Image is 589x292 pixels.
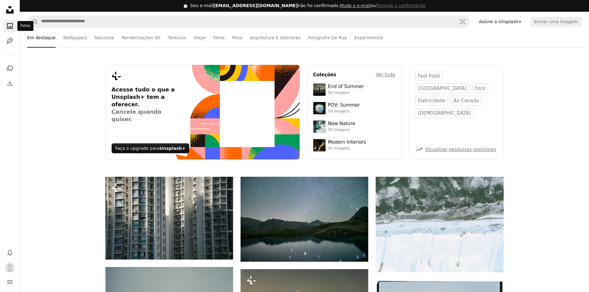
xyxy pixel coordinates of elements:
[313,102,326,114] img: premium_photo-1753820185677-ab78a372b033
[168,28,186,48] a: Texturas
[4,77,16,89] a: Histórico de downloads
[4,35,16,47] a: Ilustrações
[328,84,364,90] div: End of Summer
[475,17,526,27] a: Assine a Unsplash+
[27,15,470,28] form: Pesquise conteúdo visual em todo o site
[376,222,503,227] a: Paisagem coberta de neve com água congelada
[112,143,190,153] div: Faça o upgrade para
[313,83,395,96] a: End of Summer50 imagens
[415,96,448,106] a: eletricidade
[450,96,481,106] a: Air Canada
[112,86,175,123] h3: Acesse tudo o que a Unsplash+ tem a oferecer.
[328,109,360,114] div: 50 imagens
[415,108,474,118] a: [DEMOGRAPHIC_DATA]
[415,71,443,81] a: fast food
[5,262,15,272] img: Avatar do usuário Yago Santana
[328,102,360,108] div: POV: Summer
[328,128,355,133] div: 50 imagens
[250,28,301,48] a: Arquitetura E Interiores
[213,3,298,8] span: [EMAIL_ADDRESS][DOMAIN_NAME]
[160,146,186,151] strong: Unsplash+
[472,83,488,93] a: foco
[194,28,206,48] a: Viajar
[105,215,233,221] a: Prédios de apartamentos altos com muitas janelas e varandas.
[4,246,16,259] button: Notificações
[4,20,16,32] a: Fotos
[313,71,336,78] h4: Coleções
[105,177,233,260] img: Prédios de apartamentos altos com muitas janelas e varandas.
[122,28,160,48] a: Renderizações 3D
[328,139,366,146] div: Modern Interiors
[112,108,175,123] span: Cancele quando quiser.
[531,17,582,27] button: Enviar uma imagem
[313,139,326,151] img: premium_photo-1747189286942-bc91257a2e39
[415,83,470,93] a: [GEOGRAPHIC_DATA]
[105,65,300,159] a: Acesse tudo o que a Unsplash+ tem a oferecer.Cancele quando quiser.Faça o upgrade paraUnsplash+
[455,16,470,28] button: Pesquisa visual
[340,3,371,8] a: Mude o e-mail
[4,4,16,17] a: Início — Unsplash
[313,83,326,96] img: premium_photo-1754398386796-ea3dec2a6302
[376,3,425,9] button: Reenvie a confirmação
[190,3,425,9] div: Seu e-mail não foi confirmado.
[4,62,16,74] a: Coleções
[63,28,87,48] a: Wallpapers
[241,216,368,222] a: Céu noturno estrelado sobre um lago calmo da montanha
[241,177,368,262] img: Céu noturno estrelado sobre um lago calmo da montanha
[376,71,395,78] a: Ver tudo
[354,28,383,48] a: Experimental
[95,28,114,48] a: Natureza
[4,261,16,273] button: Perfil
[425,147,496,152] a: Visualizar pesquisas populares
[376,177,503,272] img: Paisagem coberta de neve com água congelada
[28,16,38,28] button: Pesquise na Unsplash
[4,276,16,288] button: Menu
[313,139,395,151] a: Modern Interiors55 imagens
[213,28,225,48] a: Filme
[313,121,395,133] a: New Nature50 imagens
[340,3,425,8] span: ou
[328,121,355,127] div: New Nature
[313,102,395,114] a: POV: Summer50 imagens
[313,121,326,133] img: premium_photo-1755037089989-422ee333aef9
[232,28,242,48] a: Povo
[328,146,366,151] div: 55 imagens
[328,91,364,95] div: 50 imagens
[308,28,347,48] a: Fotografia De Rua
